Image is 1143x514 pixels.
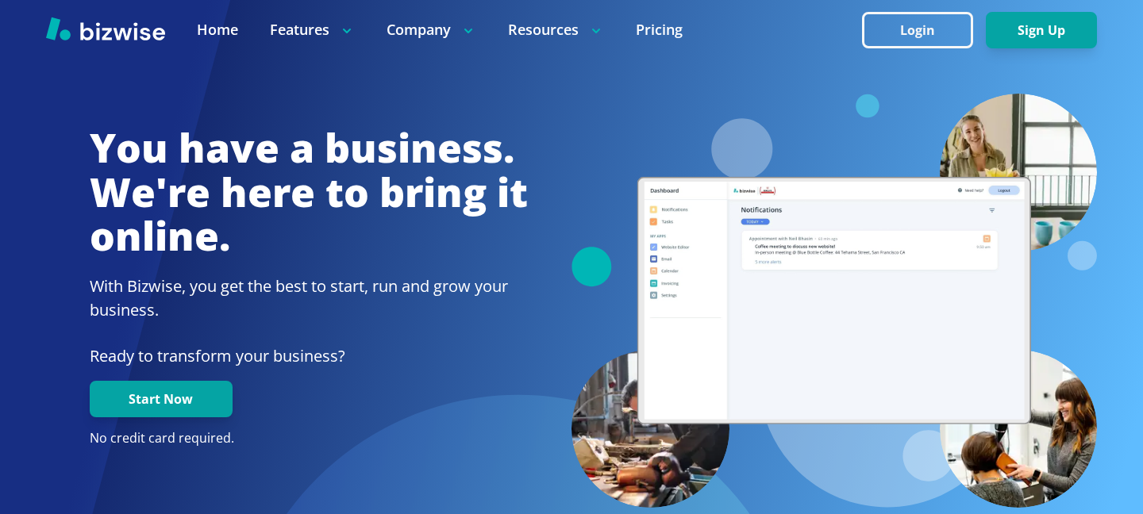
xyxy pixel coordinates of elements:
[90,392,233,407] a: Start Now
[90,430,528,447] p: No credit card required.
[90,126,528,259] h1: You have a business. We're here to bring it online.
[508,20,604,40] p: Resources
[90,344,528,368] p: Ready to transform your business?
[636,20,683,40] a: Pricing
[862,12,973,48] button: Login
[46,17,165,40] img: Bizwise Logo
[90,381,233,417] button: Start Now
[862,23,986,38] a: Login
[986,23,1097,38] a: Sign Up
[270,20,355,40] p: Features
[197,20,238,40] a: Home
[387,20,476,40] p: Company
[986,12,1097,48] button: Sign Up
[90,274,528,322] h2: With Bizwise, you get the best to start, run and grow your business.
